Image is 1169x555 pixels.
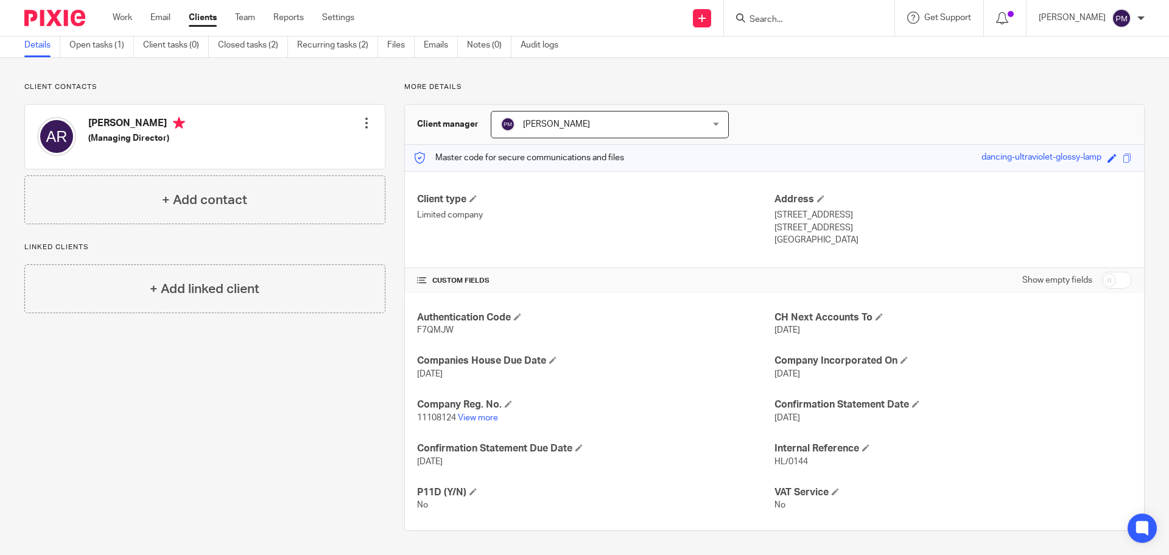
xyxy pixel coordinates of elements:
a: Open tasks (1) [69,34,134,57]
img: svg%3E [37,117,76,156]
h4: Authentication Code [417,311,774,324]
img: svg%3E [1112,9,1131,28]
span: F7QMJW [417,326,454,334]
span: Get Support [924,13,971,22]
p: [GEOGRAPHIC_DATA] [774,234,1132,246]
a: View more [458,414,498,422]
p: More details [404,82,1145,92]
span: HL/0144 [774,458,808,466]
p: Master code for secure communications and files [414,152,624,164]
a: Email [150,12,170,24]
a: Work [113,12,132,24]
img: Pixie [24,10,85,26]
h5: (Managing Director) [88,132,185,144]
a: Recurring tasks (2) [297,34,378,57]
p: [PERSON_NAME] [1039,12,1106,24]
input: Search [748,15,858,26]
img: svg%3E [500,117,515,132]
p: Client contacts [24,82,385,92]
h4: [PERSON_NAME] [88,117,185,132]
h4: Address [774,193,1132,206]
h4: + Add linked client [150,280,259,299]
i: Primary [173,117,185,129]
a: Emails [424,34,458,57]
a: Reports [273,12,304,24]
span: 11108124 [417,414,456,422]
span: No [417,501,428,509]
p: Linked clients [24,242,385,252]
h4: Company Reg. No. [417,398,774,411]
div: dancing-ultraviolet-glossy-lamp [981,151,1101,165]
p: Limited company [417,209,774,221]
h3: Client manager [417,118,479,130]
span: [DATE] [774,414,800,422]
a: Audit logs [521,34,567,57]
h4: + Add contact [162,191,247,210]
span: [DATE] [774,370,800,378]
h4: Internal Reference [774,442,1132,455]
h4: Company Incorporated On [774,355,1132,367]
span: [DATE] [774,326,800,334]
h4: Client type [417,193,774,206]
h4: CH Next Accounts To [774,311,1132,324]
p: [STREET_ADDRESS] [774,222,1132,234]
a: Notes (0) [467,34,511,57]
h4: VAT Service [774,486,1132,499]
a: Client tasks (0) [143,34,209,57]
a: Files [387,34,415,57]
a: Closed tasks (2) [218,34,288,57]
h4: Confirmation Statement Date [774,398,1132,411]
a: Team [235,12,255,24]
span: No [774,501,785,509]
p: [STREET_ADDRESS] [774,209,1132,221]
a: Settings [322,12,354,24]
h4: Confirmation Statement Due Date [417,442,774,455]
span: [DATE] [417,370,443,378]
h4: P11D (Y/N) [417,486,774,499]
h4: CUSTOM FIELDS [417,276,774,286]
label: Show empty fields [1022,274,1092,286]
a: Details [24,34,60,57]
span: [DATE] [417,458,443,466]
a: Clients [189,12,217,24]
span: [PERSON_NAME] [523,120,590,129]
h4: Companies House Due Date [417,355,774,367]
